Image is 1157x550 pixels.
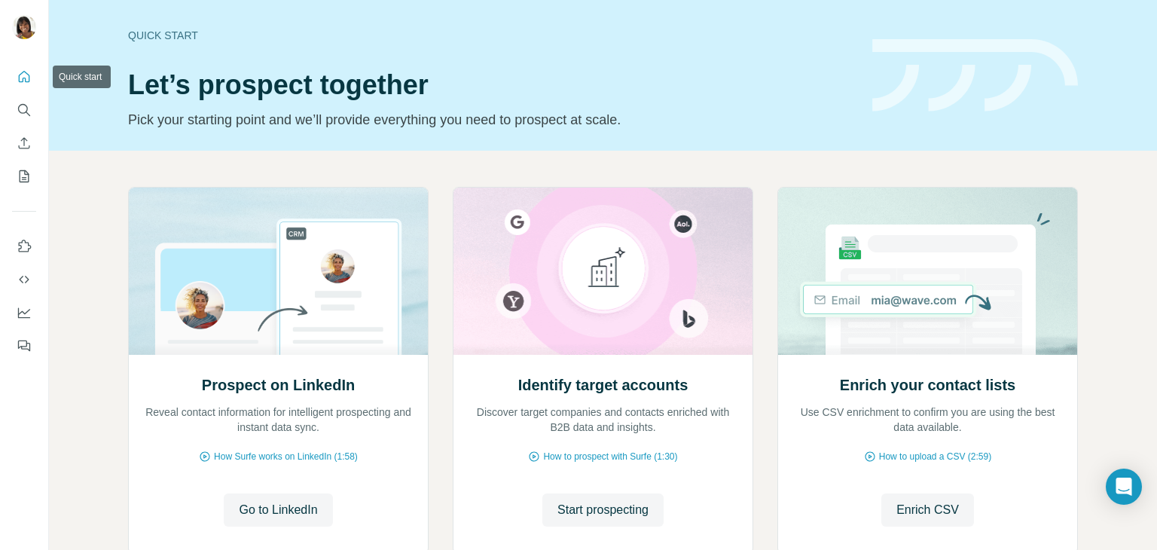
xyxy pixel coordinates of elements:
[12,63,36,90] button: Quick start
[879,450,991,463] span: How to upload a CSV (2:59)
[128,28,854,43] div: Quick start
[202,374,355,396] h2: Prospect on LinkedIn
[557,501,649,519] span: Start prospecting
[12,299,36,326] button: Dashboard
[518,374,688,396] h2: Identify target accounts
[542,493,664,527] button: Start prospecting
[840,374,1015,396] h2: Enrich your contact lists
[896,501,959,519] span: Enrich CSV
[12,96,36,124] button: Search
[144,405,413,435] p: Reveal contact information for intelligent prospecting and instant data sync.
[12,332,36,359] button: Feedback
[469,405,737,435] p: Discover target companies and contacts enriched with B2B data and insights.
[1106,469,1142,505] div: Open Intercom Messenger
[793,405,1062,435] p: Use CSV enrichment to confirm you are using the best data available.
[12,233,36,260] button: Use Surfe on LinkedIn
[872,39,1078,112] img: banner
[12,130,36,157] button: Enrich CSV
[239,501,317,519] span: Go to LinkedIn
[12,163,36,190] button: My lists
[128,188,429,355] img: Prospect on LinkedIn
[128,70,854,100] h1: Let’s prospect together
[214,450,358,463] span: How Surfe works on LinkedIn (1:58)
[12,15,36,39] img: Avatar
[777,188,1078,355] img: Enrich your contact lists
[224,493,332,527] button: Go to LinkedIn
[881,493,974,527] button: Enrich CSV
[12,266,36,293] button: Use Surfe API
[543,450,677,463] span: How to prospect with Surfe (1:30)
[128,109,854,130] p: Pick your starting point and we’ll provide everything you need to prospect at scale.
[453,188,753,355] img: Identify target accounts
